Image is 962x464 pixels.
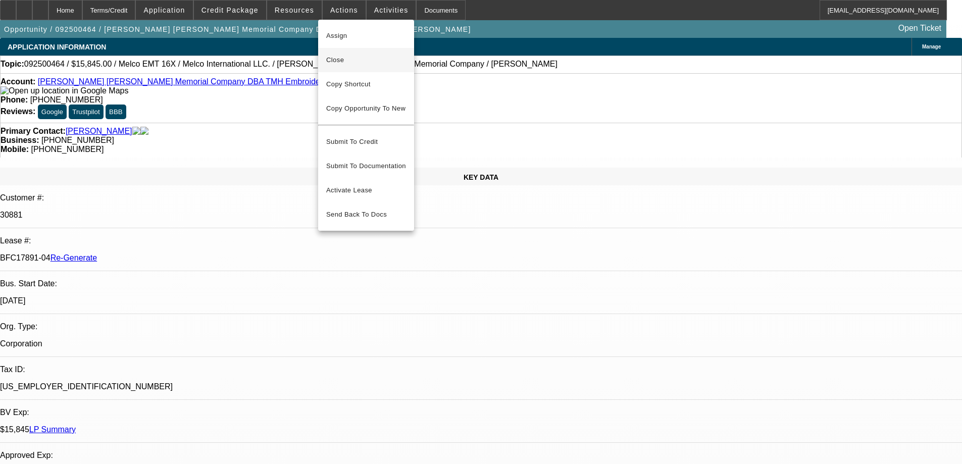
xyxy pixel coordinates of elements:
span: Copy Opportunity To New [326,105,406,112]
span: Submit To Credit [326,136,406,148]
span: Copy Shortcut [326,78,406,90]
span: Submit To Documentation [326,160,406,172]
span: Close [326,54,406,66]
span: Activate Lease [326,184,406,196]
span: Send Back To Docs [326,209,406,221]
span: Assign [326,30,406,42]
